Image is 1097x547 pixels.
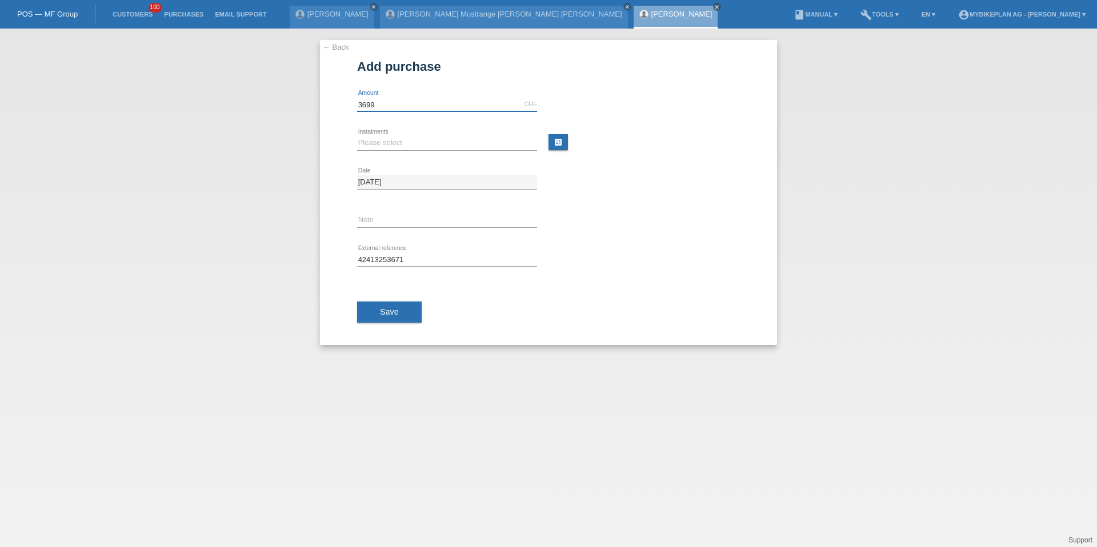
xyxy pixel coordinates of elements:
a: Email Support [209,11,272,18]
a: EN ▾ [916,11,941,18]
a: ← Back [323,43,349,51]
a: [PERSON_NAME] Mustrange [PERSON_NAME] [PERSON_NAME] [398,10,622,18]
i: close [371,4,377,10]
i: calculate [554,138,563,147]
i: close [624,4,630,10]
a: buildTools ▾ [855,11,904,18]
div: CHF [524,100,537,107]
button: Save [357,301,422,323]
a: [PERSON_NAME] [307,10,369,18]
a: Support [1068,536,1092,544]
a: close [623,3,631,11]
span: Save [380,307,399,316]
a: close [370,3,378,11]
i: build [860,9,872,21]
a: calculate [548,134,568,150]
i: close [714,4,720,10]
a: [PERSON_NAME] [651,10,712,18]
i: account_circle [958,9,970,21]
a: Customers [107,11,158,18]
a: bookManual ▾ [788,11,843,18]
a: close [713,3,721,11]
h1: Add purchase [357,59,740,74]
a: account_circleMybikeplan AG - [PERSON_NAME] ▾ [952,11,1091,18]
a: POS — MF Group [17,10,78,18]
i: book [794,9,805,21]
span: 100 [149,3,162,13]
a: Purchases [158,11,209,18]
